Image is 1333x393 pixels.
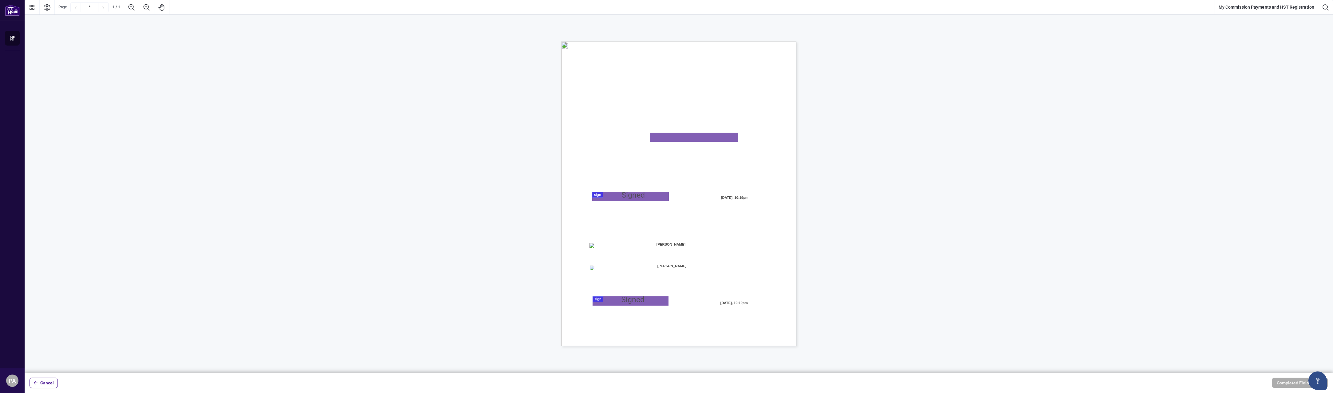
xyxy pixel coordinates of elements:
button: Completed Fields 0 of 2 [1272,378,1328,388]
span: Cancel [40,378,54,388]
span: arrow-left [34,381,38,385]
button: Open asap [1308,371,1327,390]
span: PA [9,376,16,385]
button: Cancel [30,378,58,388]
img: logo [5,5,20,16]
